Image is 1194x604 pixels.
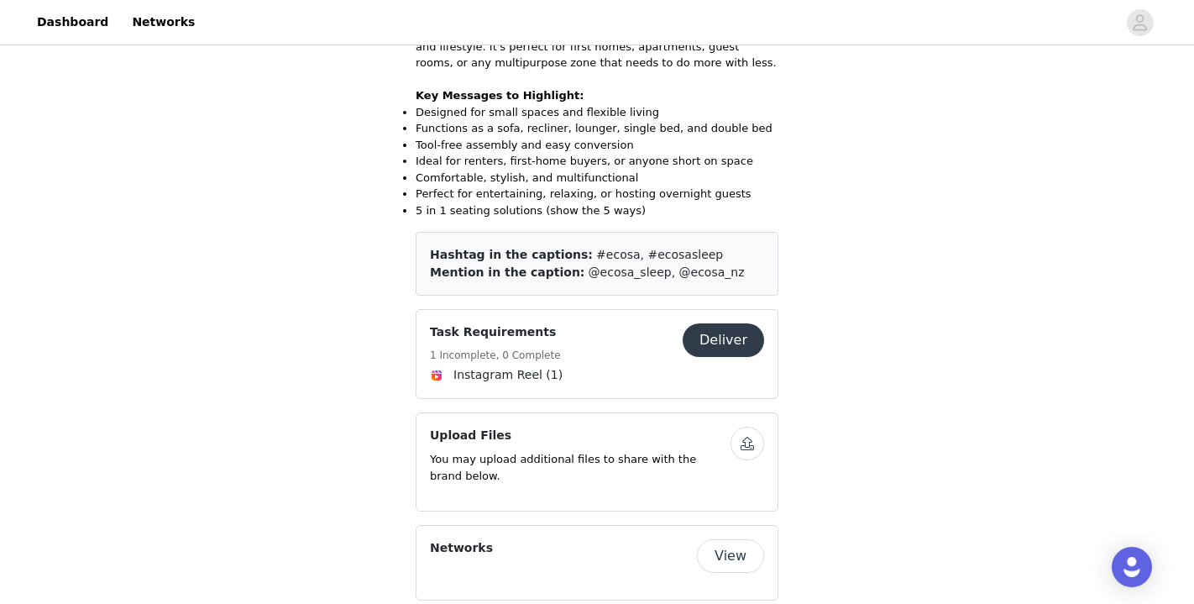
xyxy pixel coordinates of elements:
[27,3,118,41] a: Dashboard
[596,248,723,261] span: #ecosa, #ecosasleep
[697,539,764,573] button: View
[122,3,205,41] a: Networks
[416,139,634,151] span: Tool-free assembly and easy conversion
[430,248,593,261] span: Hashtag in the captions:
[430,323,561,341] h4: Task Requirements
[453,366,563,384] span: Instagram Reel (1)
[416,525,778,601] div: Networks
[683,323,764,357] button: Deliver
[430,348,561,363] h5: 1 Incomplete, 0 Complete
[416,122,772,134] span: Functions as a sofa, recliner, lounger, single bed, and double bed
[430,539,493,557] h4: Networks
[416,155,753,167] span: Ideal for renters, first-home buyers, or anyone short on space
[430,369,443,382] img: Instagram Reels Icon
[430,265,584,279] span: Mention in the caption:
[589,265,745,279] span: @ecosa_sleep, @ecosa_nz
[430,451,731,484] p: You may upload additional files to share with the brand below.
[430,427,731,444] h4: Upload Files
[416,106,659,118] span: Designed for small spaces and flexible living
[1132,9,1148,36] div: avatar
[1112,547,1152,587] div: Open Intercom Messenger
[416,89,584,102] span: Key Messages to Highlight:
[416,204,646,217] span: 5 in 1 seating solutions (show the 5 ways)
[416,309,778,399] div: Task Requirements
[416,187,751,200] span: Perfect for entertaining, relaxing, or hosting overnight guests
[416,171,638,184] span: Comfortable, stylish, and multifunctional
